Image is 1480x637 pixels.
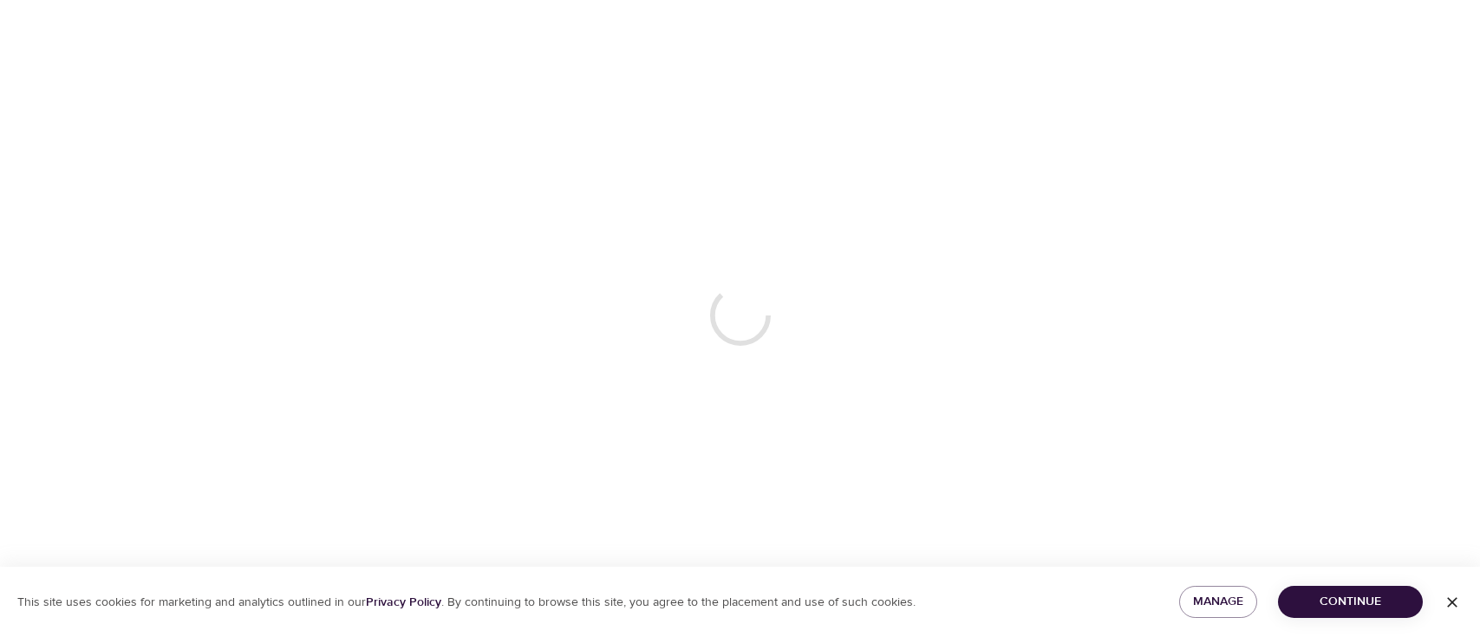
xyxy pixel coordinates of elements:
[366,595,441,610] a: Privacy Policy
[1193,591,1243,613] span: Manage
[1292,591,1409,613] span: Continue
[1278,586,1423,618] button: Continue
[1179,586,1257,618] button: Manage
